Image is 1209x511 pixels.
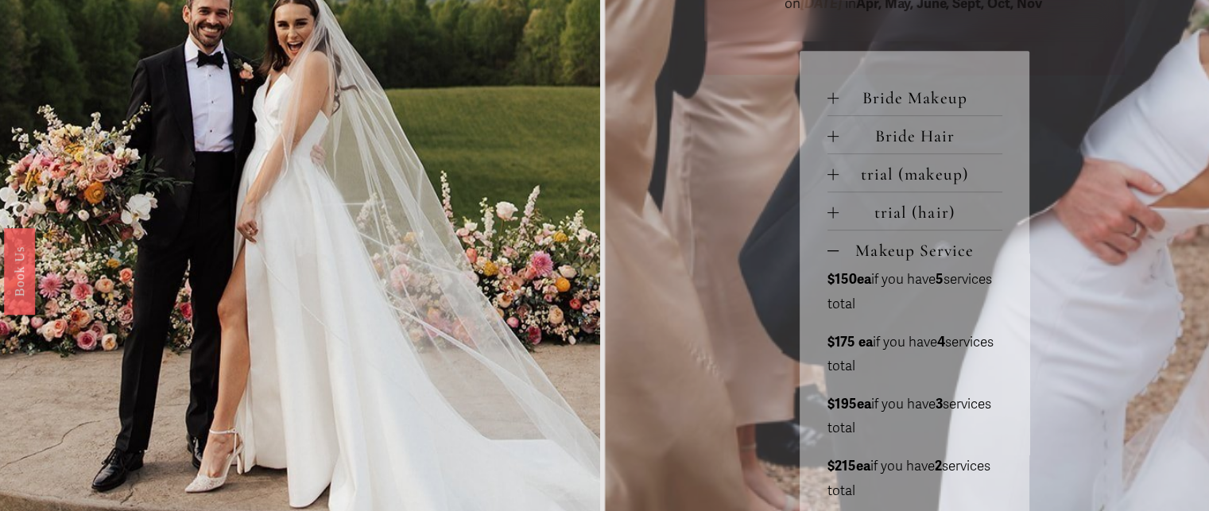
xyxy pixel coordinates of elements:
span: trial (hair) [839,202,1002,223]
span: Bride Makeup [839,87,1002,108]
strong: $215ea [827,458,870,474]
span: Bride Hair [839,126,1002,146]
strong: 3 [936,396,943,412]
p: if you have services total [827,268,1002,316]
strong: 2 [935,458,942,474]
p: if you have services total [827,331,1002,379]
button: Bride Makeup [827,78,1002,115]
strong: $150ea [827,271,871,288]
a: Book Us [4,227,35,314]
span: trial (makeup) [839,164,1002,184]
button: trial (makeup) [827,154,1002,192]
strong: $195ea [827,396,871,412]
p: if you have services total [827,455,1002,503]
button: Bride Hair [827,116,1002,153]
strong: 5 [936,271,944,288]
button: trial (hair) [827,192,1002,230]
span: Makeup Service [839,240,1002,261]
strong: $175 ea [827,334,873,350]
strong: 4 [937,334,945,350]
p: if you have services total [827,393,1002,441]
button: Makeup Service [827,230,1002,268]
